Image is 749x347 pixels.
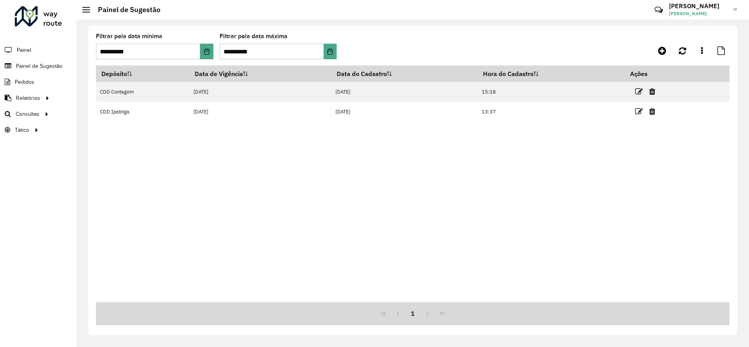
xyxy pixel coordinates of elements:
[96,102,189,122] td: CDD Ipatinga
[90,5,160,14] h2: Painel de Sugestão
[625,66,672,82] th: Ações
[15,126,29,134] span: Tático
[331,102,477,122] td: [DATE]
[16,62,62,70] span: Painel de Sugestão
[649,86,655,97] a: Excluir
[649,106,655,117] a: Excluir
[650,2,667,18] a: Contato Rápido
[200,44,213,59] button: Choose Date
[96,82,189,102] td: CDD Contagem
[477,66,625,82] th: Hora do Cadastro
[669,2,728,10] h3: [PERSON_NAME]
[189,102,331,122] td: [DATE]
[189,66,331,82] th: Data de Vigência
[635,106,643,117] a: Editar
[96,66,189,82] th: Depósito
[669,10,728,17] span: [PERSON_NAME]
[16,94,40,102] span: Relatórios
[477,82,625,102] td: 15:18
[405,306,420,321] button: 1
[17,46,31,54] span: Painel
[331,66,477,82] th: Data do Cadastro
[635,86,643,97] a: Editar
[477,102,625,122] td: 13:37
[324,44,337,59] button: Choose Date
[220,32,288,41] label: Filtrar pela data máxima
[331,82,477,102] td: [DATE]
[96,32,162,41] label: Filtrar pela data mínima
[16,110,39,118] span: Consultas
[189,82,331,102] td: [DATE]
[15,78,34,86] span: Pedidos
